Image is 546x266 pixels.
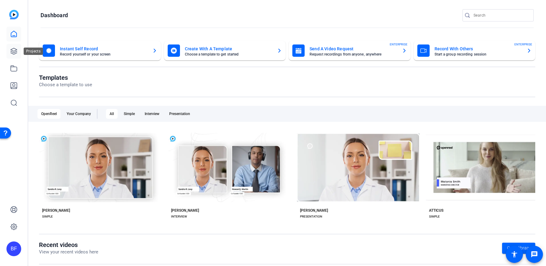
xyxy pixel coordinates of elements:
[414,41,536,60] button: Record With OthersStart a group recording sessionENTERPRISE
[300,214,322,219] div: PRESENTATION
[6,241,21,256] div: BF
[39,81,92,88] p: Choose a template to use
[310,52,397,56] mat-card-subtitle: Request recordings from anyone, anywhere
[300,208,328,213] div: [PERSON_NAME]
[63,109,95,119] div: Your Company
[24,48,43,55] div: Projects
[39,41,161,60] button: Instant Self RecordRecord yourself or your screen
[37,109,60,119] div: OpenReel
[41,12,68,19] h1: Dashboard
[60,45,147,52] mat-card-title: Instant Self Record
[289,41,411,60] button: Send A Video RequestRequest recordings from anyone, anywhereENTERPRISE
[531,251,538,258] mat-icon: message
[474,12,529,19] input: Search
[9,10,19,19] img: blue-gradient.svg
[429,214,440,219] div: SIMPLE
[514,42,532,47] span: ENTERPRISE
[42,208,70,213] div: [PERSON_NAME]
[171,208,199,213] div: [PERSON_NAME]
[166,109,194,119] div: Presentation
[39,249,98,256] p: View your recent videos here
[106,109,118,119] div: All
[120,109,138,119] div: Simple
[42,214,53,219] div: SIMPLE
[502,243,535,254] a: Go to library
[164,41,286,60] button: Create With A TemplateChoose a template to get started
[171,214,187,219] div: INTERVIEW
[310,45,397,52] mat-card-title: Send A Video Request
[141,109,163,119] div: Interview
[60,52,147,56] mat-card-subtitle: Record yourself or your screen
[39,74,92,81] h1: Templates
[39,241,98,249] h1: Recent videos
[185,45,272,52] mat-card-title: Create With A Template
[185,52,272,56] mat-card-subtitle: Choose a template to get started
[429,208,443,213] div: ATTICUS
[390,42,408,47] span: ENTERPRISE
[435,45,522,52] mat-card-title: Record With Others
[507,245,530,251] span: Go to library
[511,251,518,258] mat-icon: accessibility
[435,52,522,56] mat-card-subtitle: Start a group recording session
